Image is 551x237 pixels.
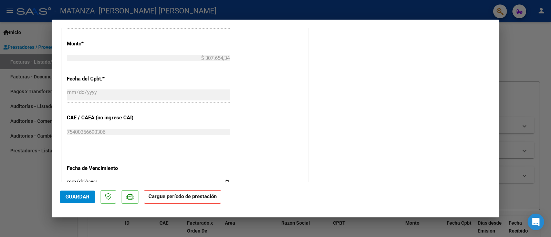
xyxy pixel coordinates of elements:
strong: Cargue período de prestación [144,190,221,204]
div: Open Intercom Messenger [528,214,544,230]
p: Fecha de Vencimiento [67,164,138,172]
p: Monto [67,40,138,48]
button: Guardar [60,191,95,203]
p: Fecha del Cpbt. [67,75,138,83]
span: Guardar [65,194,90,200]
p: CAE / CAEA (no ingrese CAI) [67,114,138,122]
